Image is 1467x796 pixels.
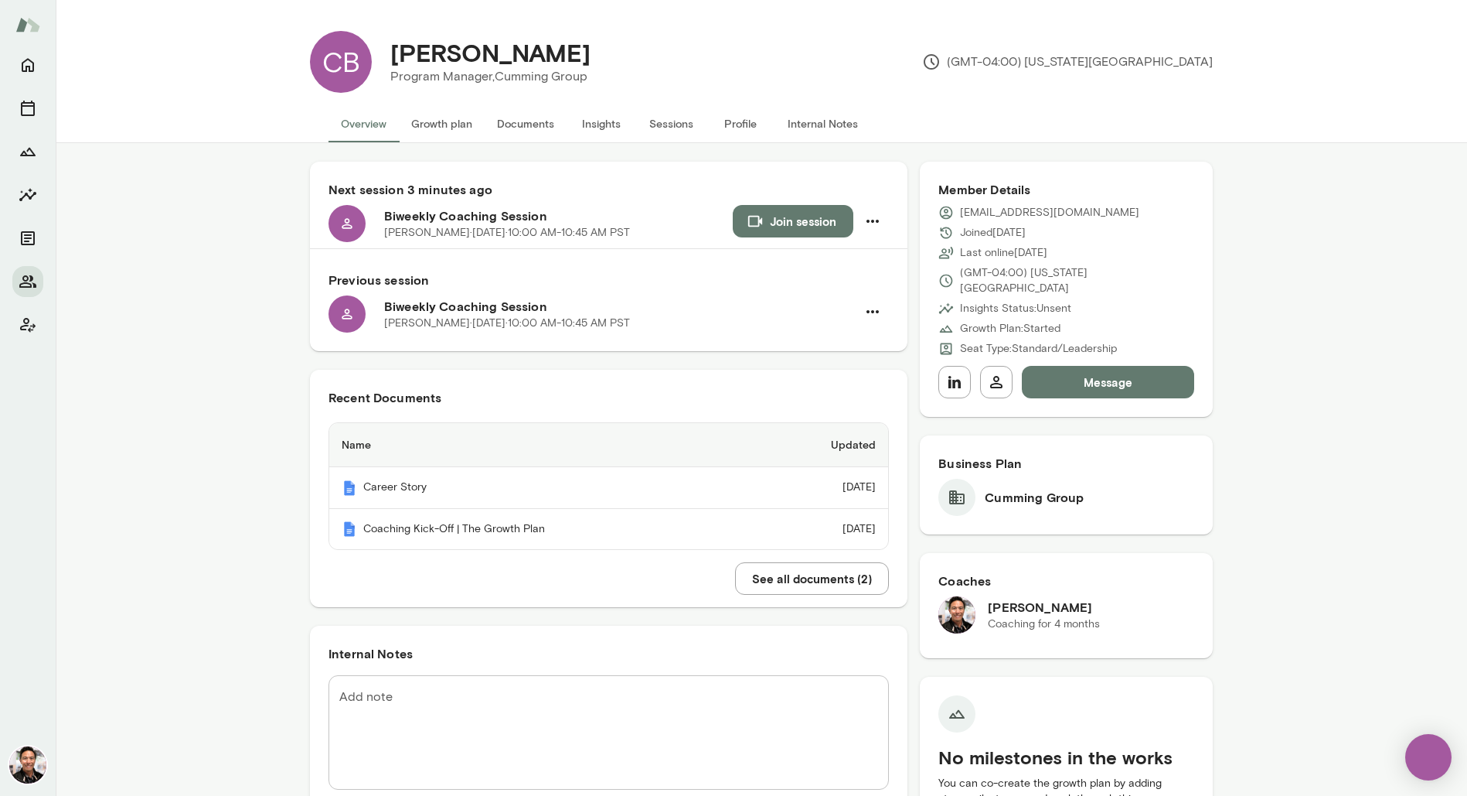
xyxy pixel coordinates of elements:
[384,207,733,225] h6: Biweekly Coaching Session
[384,316,630,331] p: [PERSON_NAME] · [DATE] · 10:00 AM-10:45 AM PST
[390,38,591,67] h4: [PERSON_NAME]
[15,10,40,39] img: Mento
[12,309,43,340] button: Client app
[733,205,853,237] button: Join session
[310,31,372,93] div: CB
[938,180,1194,199] h6: Member Details
[960,225,1026,241] p: Joined [DATE]
[342,521,357,537] img: Mento | Coaching sessions
[735,562,889,595] button: See all documents (2)
[9,746,46,784] img: Albert Villarde
[775,105,870,142] button: Internal Notes
[384,225,630,241] p: [PERSON_NAME] · [DATE] · 10:00 AM-10:45 AM PST
[922,53,1213,71] p: (GMT-04:00) [US_STATE][GEOGRAPHIC_DATA]
[960,245,1047,261] p: Last online [DATE]
[12,179,43,210] button: Insights
[12,50,43,80] button: Home
[328,388,889,407] h6: Recent Documents
[12,223,43,254] button: Documents
[328,105,399,142] button: Overview
[567,105,636,142] button: Insights
[757,467,888,509] td: [DATE]
[757,423,888,467] th: Updated
[328,180,889,199] h6: Next session 3 minutes ago
[960,301,1071,316] p: Insights Status: Unsent
[960,321,1060,337] p: Growth Plan: Started
[636,105,706,142] button: Sessions
[12,136,43,167] button: Growth Plan
[485,105,567,142] button: Documents
[960,265,1194,296] p: (GMT-04:00) [US_STATE][GEOGRAPHIC_DATA]
[988,617,1100,632] p: Coaching for 4 months
[757,509,888,550] td: [DATE]
[938,572,1194,590] h6: Coaches
[12,266,43,297] button: Members
[390,67,591,86] p: Program Manager, Cumming Group
[988,598,1100,617] h6: [PERSON_NAME]
[985,488,1084,507] h6: Cumming Group
[328,271,889,289] h6: Previous session
[938,454,1194,473] h6: Business Plan
[329,423,757,467] th: Name
[938,745,1194,770] h5: No milestones in the works
[329,467,757,509] th: Career Story
[938,596,975,634] img: Albert Villarde
[328,644,889,663] h6: Internal Notes
[329,509,757,550] th: Coaching Kick-Off | The Growth Plan
[960,205,1139,220] p: [EMAIL_ADDRESS][DOMAIN_NAME]
[706,105,775,142] button: Profile
[12,93,43,124] button: Sessions
[1022,366,1194,398] button: Message
[960,341,1117,357] p: Seat Type: Standard/Leadership
[384,297,856,316] h6: Biweekly Coaching Session
[399,105,485,142] button: Growth plan
[342,480,357,496] img: Mento | Coaching sessions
